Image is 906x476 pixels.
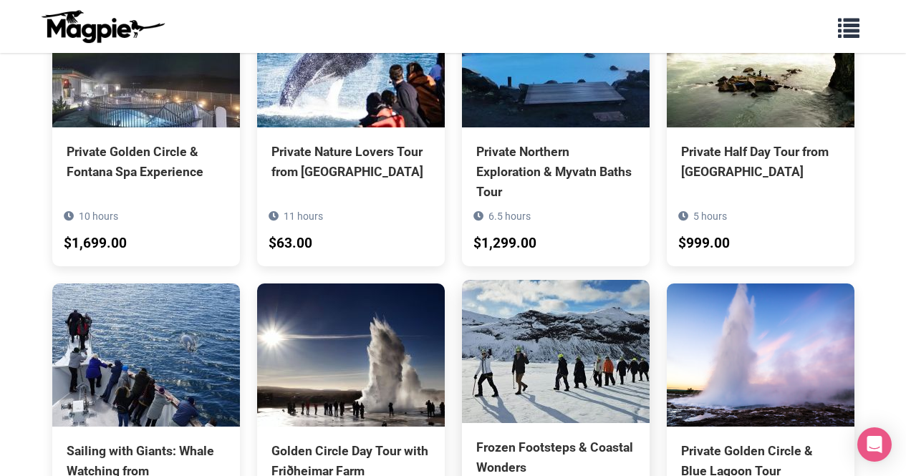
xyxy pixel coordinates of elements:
[64,233,127,255] div: $1,699.00
[857,427,892,462] div: Open Intercom Messenger
[462,280,650,423] img: Frozen Footsteps & Coastal Wonders
[667,283,854,427] img: Private Golden Circle & Blue Lagoon Tour
[488,210,531,222] span: 6.5 hours
[79,210,118,222] span: 10 hours
[271,142,430,182] div: Private Nature Lovers Tour from [GEOGRAPHIC_DATA]
[38,9,167,44] img: logo-ab69f6fb50320c5b225c76a69d11143b.png
[269,233,312,255] div: $63.00
[476,142,635,202] div: Private Northern Exploration & Myvatn Baths Tour
[52,283,240,427] img: Sailing with Giants: Whale Watching from Reykjavik
[693,210,727,222] span: 5 hours
[284,210,323,222] span: 11 hours
[257,283,445,427] img: Golden Circle Day Tour with Friðheimar Farm
[473,233,536,255] div: $1,299.00
[681,142,840,182] div: Private Half Day Tour from [GEOGRAPHIC_DATA]
[678,233,730,255] div: $999.00
[67,142,226,182] div: Private Golden Circle & Fontana Spa Experience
